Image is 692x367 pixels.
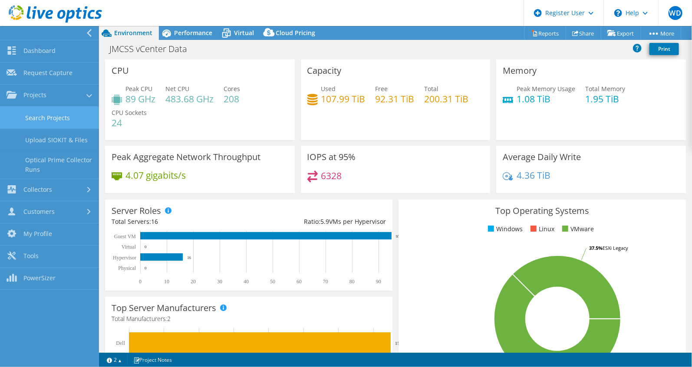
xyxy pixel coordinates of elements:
[165,94,214,104] h4: 483.68 GHz
[614,9,622,17] svg: \n
[122,244,136,250] text: Virtual
[145,266,147,270] text: 0
[145,245,147,249] text: 0
[276,29,315,37] span: Cloud Pricing
[601,26,641,40] a: Export
[585,85,625,93] span: Total Memory
[566,26,601,40] a: Share
[101,354,128,365] a: 2
[224,94,240,104] h4: 208
[112,66,129,75] h3: CPU
[517,170,550,180] h4: 4.36 TiB
[425,94,469,104] h4: 200.31 TiB
[112,206,161,216] h3: Server Roles
[125,85,152,93] span: Peak CPU
[114,29,152,37] span: Environment
[187,256,191,260] text: 16
[224,85,240,93] span: Cores
[112,118,147,128] h4: 24
[125,170,186,180] h4: 4.07 gigabits/s
[174,29,212,37] span: Performance
[105,44,201,54] h1: JMCSS vCenter Data
[376,94,415,104] h4: 92.31 TiB
[164,279,169,285] text: 10
[307,66,342,75] h3: Capacity
[191,279,196,285] text: 20
[244,279,249,285] text: 40
[139,279,142,285] text: 0
[323,279,328,285] text: 70
[503,152,581,162] h3: Average Daily Write
[517,94,575,104] h4: 1.08 TiB
[560,224,594,234] li: VMware
[405,206,679,216] h3: Top Operating Systems
[603,245,628,251] tspan: ESXi Legacy
[669,6,682,20] span: WD
[127,354,178,365] a: Project Notes
[486,224,523,234] li: Windows
[589,245,603,251] tspan: 37.5%
[307,152,356,162] h3: IOPS at 95%
[376,85,388,93] span: Free
[249,217,386,226] div: Ratio: VMs per Hypervisor
[321,171,342,180] h4: 6328
[112,303,216,313] h3: Top Server Manufacturers
[118,265,136,271] text: Physical
[524,26,566,40] a: Reports
[321,85,336,93] span: Used
[112,217,249,226] div: Total Servers:
[112,108,147,117] span: CPU Sockets
[112,152,260,162] h3: Peak Aggregate Network Throughput
[649,43,679,55] a: Print
[503,66,537,75] h3: Memory
[297,279,302,285] text: 60
[217,279,222,285] text: 30
[270,279,275,285] text: 50
[321,94,366,104] h4: 107.99 TiB
[425,85,439,93] span: Total
[376,279,381,285] text: 90
[234,29,254,37] span: Virtual
[641,26,681,40] a: More
[528,224,554,234] li: Linux
[114,233,136,239] text: Guest VM
[165,85,189,93] span: Net CPU
[585,94,625,104] h4: 1.95 TiB
[116,340,125,346] text: Dell
[320,217,329,226] span: 5.9
[151,217,158,226] span: 16
[113,255,136,261] text: Hypervisor
[349,279,355,285] text: 80
[517,85,575,93] span: Peak Memory Usage
[112,314,386,324] h4: Total Manufacturers:
[125,94,155,104] h4: 89 GHz
[167,315,171,323] span: 2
